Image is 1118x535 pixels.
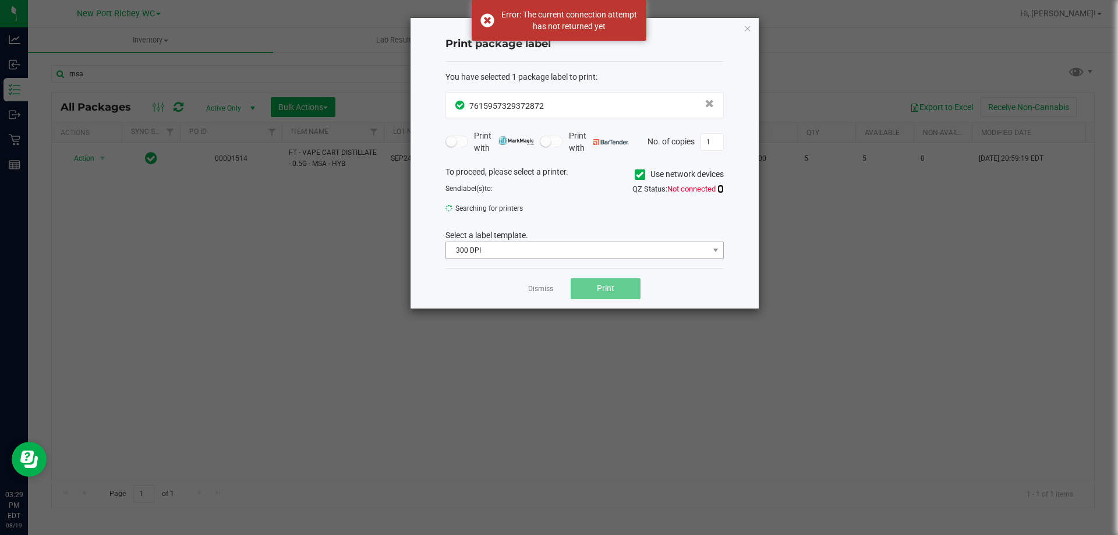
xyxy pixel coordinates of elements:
span: Not connected [667,185,716,193]
div: Error: The current connection attempt has not returned yet [501,9,638,32]
span: label(s) [461,185,484,193]
span: 7615957329372872 [469,101,544,111]
a: Dismiss [528,284,553,294]
span: Searching for printers [445,200,576,217]
span: Print [597,284,614,293]
div: : [445,71,724,83]
button: Print [571,278,641,299]
span: In Sync [455,99,466,111]
label: Use network devices [635,168,724,180]
span: Print with [474,130,534,154]
span: QZ Status: [632,185,724,193]
span: Send to: [445,185,493,193]
h4: Print package label [445,37,724,52]
span: 300 DPI [446,242,709,258]
span: No. of copies [648,136,695,146]
span: You have selected 1 package label to print [445,72,596,82]
div: Select a label template. [437,229,733,242]
img: bartender.png [593,139,629,145]
span: Print with [569,130,629,154]
iframe: Resource center [12,442,47,477]
div: To proceed, please select a printer. [437,166,733,183]
img: mark_magic_cybra.png [498,136,534,145]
